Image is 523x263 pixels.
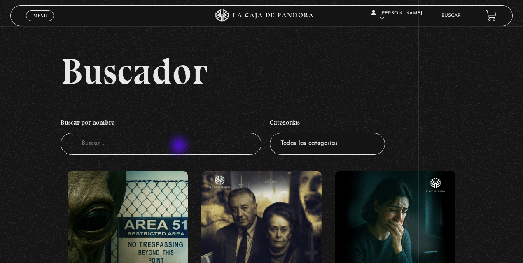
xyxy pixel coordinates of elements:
a: View your shopping cart [486,10,497,21]
span: [PERSON_NAME] [371,11,422,21]
h2: Buscador [61,53,512,90]
h4: Buscar por nombre [61,114,261,133]
span: Cerrar [30,20,50,26]
span: Menu [33,13,47,18]
a: Buscar [441,13,461,18]
h4: Categorías [270,114,385,133]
